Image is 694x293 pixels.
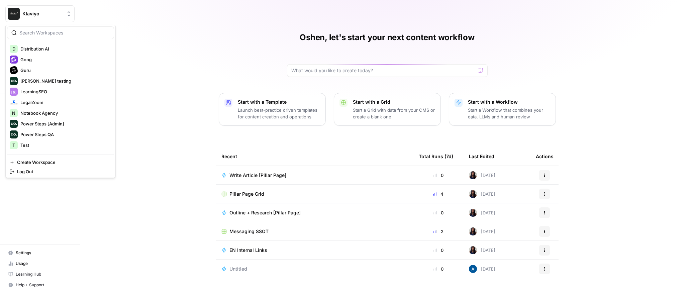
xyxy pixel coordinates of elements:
[221,147,408,166] div: Recent
[20,78,109,84] span: [PERSON_NAME] testing
[10,98,18,106] img: LegalZoom Logo
[229,266,247,272] span: Untitled
[10,56,18,64] img: Gong Logo
[16,282,72,288] span: Help + Support
[20,120,109,127] span: Power Steps [Admin]
[19,29,110,36] input: Search Workspaces
[221,228,408,235] a: Messaging SSOT
[469,265,495,273] div: [DATE]
[5,280,75,290] button: Help + Support
[469,190,495,198] div: [DATE]
[221,172,408,179] a: Write Article [Pillar Page]
[5,5,75,22] button: Workspace: Klaviyo
[7,167,114,176] a: Log Out
[469,246,495,254] div: [DATE]
[419,172,458,179] div: 0
[229,209,301,216] span: Outline + Research [Pillar Page]
[469,209,495,217] div: [DATE]
[5,248,75,258] a: Settings
[300,32,474,43] h1: Oshen, let's start your next content workflow
[16,250,72,256] span: Settings
[419,247,458,254] div: 0
[419,228,458,235] div: 2
[5,25,116,178] div: Workspace: Klaviyo
[16,261,72,267] span: Usage
[20,45,109,52] span: Distribution AI
[12,45,15,52] span: D
[469,171,495,179] div: [DATE]
[238,107,320,120] p: Launch best-practice driven templates for content creation and operations
[536,147,554,166] div: Actions
[468,99,550,105] p: Start with a Workflow
[221,247,408,254] a: EN Internal Links
[10,88,18,96] img: LearningSEO Logo
[291,67,475,74] input: What would you like to create today?
[22,10,63,17] span: Klaviyo
[229,247,267,254] span: EN Internal Links
[10,120,18,128] img: Power Steps [Admin] Logo
[10,130,18,138] img: Power Steps QA Logo
[20,142,109,149] span: Test
[419,266,458,272] div: 0
[16,271,72,277] span: Learning Hub
[238,99,320,105] p: Start with a Template
[468,107,550,120] p: Start a Workflow that combines your data, LLMs and human review
[334,93,441,126] button: Start with a GridStart a Grid with data from your CMS or create a blank one
[229,228,269,235] span: Messaging SSOT
[469,209,477,217] img: rox323kbkgutb4wcij4krxobkpon
[17,159,109,166] span: Create Workspace
[20,131,109,138] span: Power Steps QA
[7,158,114,167] a: Create Workspace
[469,171,477,179] img: rox323kbkgutb4wcij4krxobkpon
[219,93,326,126] button: Start with a TemplateLaunch best-practice driven templates for content creation and operations
[353,107,435,120] p: Start a Grid with data from your CMS or create a blank one
[353,99,435,105] p: Start with a Grid
[221,209,408,216] a: Outline + Research [Pillar Page]
[419,191,458,197] div: 4
[20,67,109,74] span: Guru
[20,88,109,95] span: LearningSEO
[10,66,18,74] img: Guru Logo
[469,190,477,198] img: rox323kbkgutb4wcij4krxobkpon
[449,93,556,126] button: Start with a WorkflowStart a Workflow that combines your data, LLMs and human review
[5,258,75,269] a: Usage
[229,191,264,197] span: Pillar Page Grid
[12,142,15,149] span: T
[221,191,408,197] a: Pillar Page Grid
[229,172,286,179] span: Write Article [Pillar Page]
[469,246,477,254] img: rox323kbkgutb4wcij4krxobkpon
[469,147,494,166] div: Last Edited
[469,227,477,235] img: rox323kbkgutb4wcij4krxobkpon
[419,209,458,216] div: 0
[20,56,109,63] span: Gong
[12,110,15,116] span: N
[419,147,453,166] div: Total Runs (7d)
[469,265,477,273] img: he81ibor8lsei4p3qvg4ugbvimgp
[8,8,20,20] img: Klaviyo Logo
[10,77,18,85] img: Justina testing Logo
[17,168,109,175] span: Log Out
[5,269,75,280] a: Learning Hub
[20,99,109,106] span: LegalZoom
[221,266,408,272] a: Untitled
[20,110,109,116] span: Notebook Agency
[469,227,495,235] div: [DATE]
